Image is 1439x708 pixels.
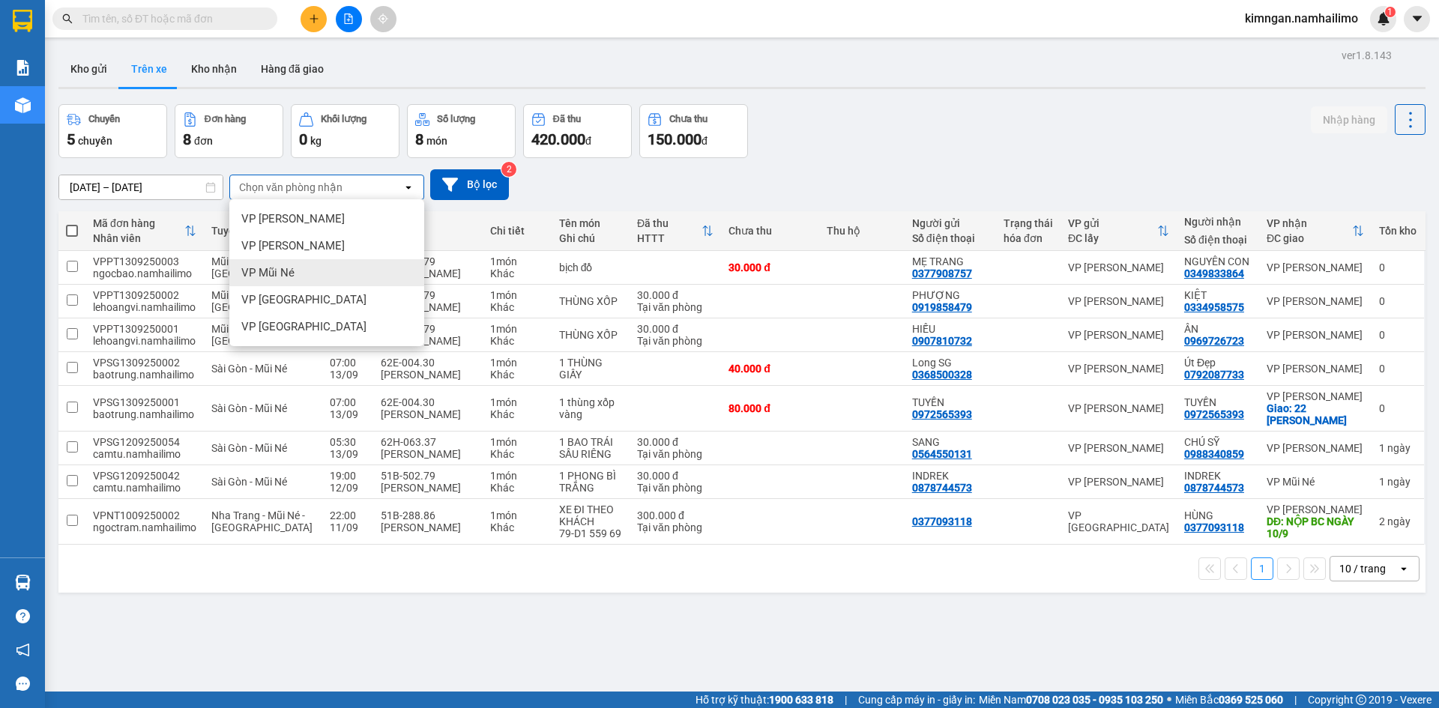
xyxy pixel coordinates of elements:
div: Trạng thái [1004,217,1053,229]
div: 2 [1379,515,1417,527]
span: VP [GEOGRAPHIC_DATA] [241,292,366,307]
div: VP [PERSON_NAME] [1267,363,1364,375]
span: VP Mũi Né [241,265,295,280]
div: camtu.namhailimo [93,482,196,494]
div: TUYỀN [1184,396,1252,408]
div: 1 món [490,470,543,482]
button: caret-down [1404,6,1430,32]
span: Sài Gòn - Mũi Né [211,363,287,375]
span: Mũi Né - [GEOGRAPHIC_DATA] [211,289,313,313]
div: [PERSON_NAME] [381,369,475,381]
div: Mã đơn hàng [93,217,184,229]
div: VP [PERSON_NAME] [1267,329,1364,341]
div: Khối lượng [321,114,366,124]
div: VP [PERSON_NAME] [1267,390,1364,402]
div: Nhân viên [93,232,184,244]
div: Số điện thoại [912,232,989,244]
div: VP [PERSON_NAME] [1267,295,1364,307]
span: aim [378,13,388,24]
button: aim [370,6,396,32]
span: VP [GEOGRAPHIC_DATA] [241,319,366,334]
div: VP gửi [1068,217,1157,229]
span: kg [310,135,322,147]
div: VP [PERSON_NAME] [1068,295,1169,307]
div: CHÚ SỸ [1184,436,1252,448]
input: Select a date range. [59,175,223,199]
div: VP [PERSON_NAME] [1267,503,1364,515]
div: 1 món [490,436,543,448]
div: 13/09 [330,369,366,381]
div: Tại văn phòng [637,335,714,347]
div: Út Đẹp [1184,357,1252,369]
input: Tìm tên, số ĐT hoặc mã đơn [82,10,259,27]
div: Khác [490,335,543,347]
div: 07:00 [330,396,366,408]
button: file-add [336,6,362,32]
div: 0377908757 [912,267,972,279]
span: món [426,135,447,147]
span: Mũi Né - [GEOGRAPHIC_DATA] [211,323,313,347]
button: Kho gửi [58,51,119,87]
th: Toggle SortBy [85,211,204,251]
img: logo-vxr [13,10,32,32]
div: [PERSON_NAME] [381,267,475,279]
div: bịch đồ [559,261,622,273]
div: 51B-502.79 [381,470,475,482]
div: 30.000 đ [637,289,714,301]
th: Toggle SortBy [1259,211,1372,251]
div: 0334958575 [1184,301,1244,313]
div: TUYỀN [912,396,989,408]
div: Khác [490,301,543,313]
span: VP [PERSON_NAME] [241,211,345,226]
div: 1 món [490,509,543,521]
div: 0972565393 [1184,408,1244,420]
div: Người nhận [1184,216,1252,228]
span: Nha Trang - Mũi Né - [GEOGRAPHIC_DATA] [211,509,313,533]
div: ĐC lấy [1068,232,1157,244]
span: search [62,13,73,24]
ul: Menu [229,199,424,346]
div: [PERSON_NAME] [381,408,475,420]
div: Tại văn phòng [637,521,714,533]
div: Đã thu [637,217,702,229]
svg: open [402,181,414,193]
div: VP [PERSON_NAME] [1068,363,1169,375]
div: 1 món [490,357,543,369]
div: INDREK [1184,470,1252,482]
button: Trên xe [119,51,179,87]
span: Miền Nam [979,692,1163,708]
div: Số lượng [437,114,475,124]
div: 79-D1 559 69 [559,527,622,539]
div: 13/09 [330,448,366,460]
div: THÙNG XỐP [559,329,622,341]
div: Khác [490,448,543,460]
img: warehouse-icon [15,575,31,590]
span: 8 [183,130,191,148]
div: 51D-614.79 [381,323,475,335]
div: Tồn kho [1379,225,1417,237]
div: NGUYÊN CON [1184,255,1252,267]
div: 22:00 [330,509,366,521]
span: ngày [1387,442,1411,454]
div: 1 [1379,442,1417,454]
div: INDREK [912,470,989,482]
div: 0 [1379,363,1417,375]
div: 1 thùng xốp vàng [559,396,622,420]
span: 420.000 [531,130,585,148]
span: đơn [194,135,213,147]
div: 1 món [490,255,543,267]
button: plus [301,6,327,32]
div: 0368500328 [912,369,972,381]
span: 150.000 [648,130,702,148]
div: 0907810732 [912,335,972,347]
span: Miền Bắc [1175,692,1283,708]
div: XE ĐI THEO KHÁCH [559,503,622,527]
div: 0878744573 [912,482,972,494]
div: HIẾU [912,323,989,335]
div: VP [PERSON_NAME] [1068,329,1169,341]
div: 0792087733 [1184,369,1244,381]
span: chuyến [78,135,112,147]
div: [PERSON_NAME] [381,301,475,313]
div: VPSG1209250042 [93,470,196,482]
span: 5 [67,130,75,148]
